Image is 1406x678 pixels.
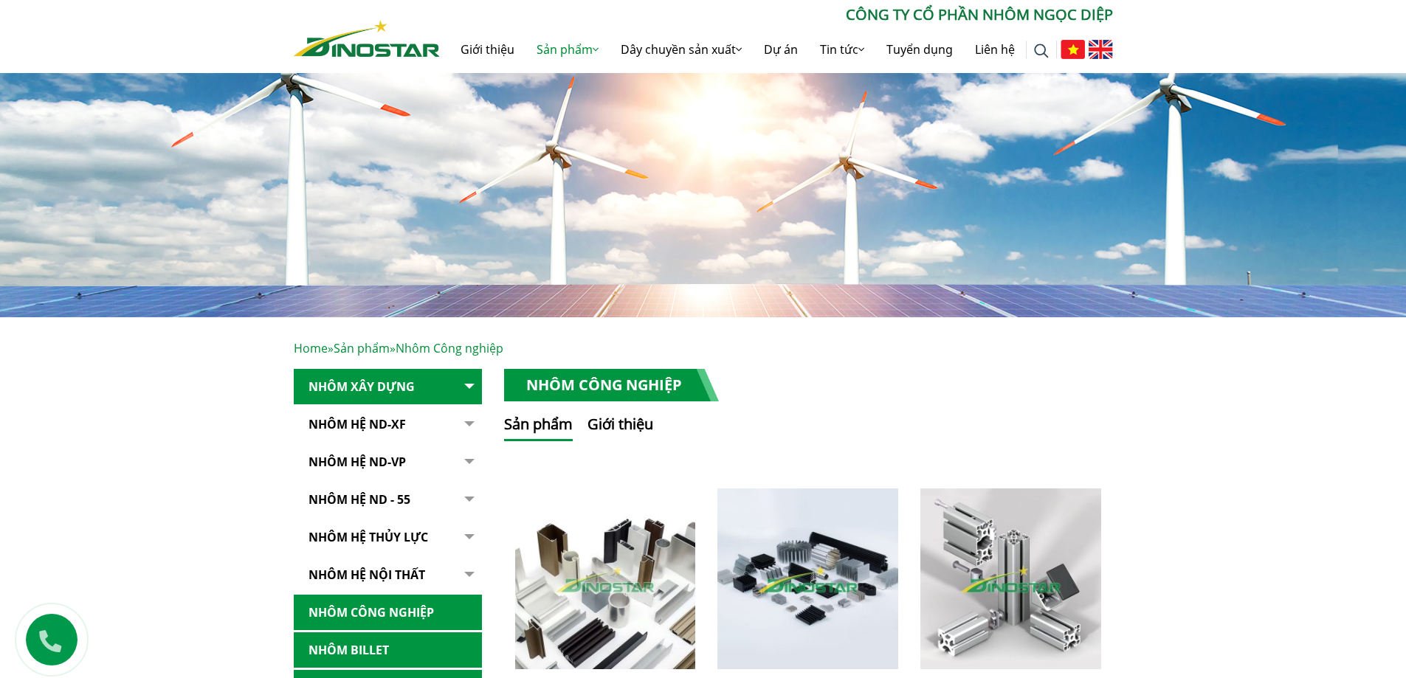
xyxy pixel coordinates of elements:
a: Nhôm Xây dựng [294,369,482,405]
button: Sản phẩm [504,413,573,441]
a: Dự án [753,26,809,73]
a: Nhôm Billet [294,632,482,668]
span: » » [294,340,503,356]
a: NHÔM HỆ ND - 55 [294,482,482,518]
span: Nhôm Công nghiệp [396,340,503,356]
a: Nhôm Công nghiệp [294,595,482,631]
a: Tin tức [809,26,875,73]
a: Home [294,340,328,356]
p: CÔNG TY CỔ PHẦN NHÔM NGỌC DIỆP [440,4,1113,26]
a: Nhôm Hệ ND-XF [294,407,482,443]
a: Liên hệ [964,26,1026,73]
img: Tiếng Việt [1061,40,1085,59]
img: Nhôm định hình trong Công nghiệp Năng lượng [920,488,1101,669]
img: search [1034,44,1049,58]
button: Giới thiệu [587,413,653,441]
img: Nhôm Dinostar [294,20,440,57]
img: Nhôm định hình trong Công nghiệp Hàng tiêu dùng [515,488,696,669]
a: Dây chuyền sản xuất [610,26,753,73]
h1: Nhôm Công nghiệp [504,369,719,401]
a: Nhôm hệ thủy lực [294,519,482,556]
a: Giới thiệu [449,26,525,73]
a: Sản phẩm [334,340,390,356]
a: Nhôm hệ nội thất [294,557,482,593]
img: Nhôm định hình trong Công nghiệp Cơ khí – Điện tử [717,488,898,669]
img: English [1089,40,1113,59]
a: Tuyển dụng [875,26,964,73]
a: Nhôm Hệ ND-VP [294,444,482,480]
a: Sản phẩm [525,26,610,73]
